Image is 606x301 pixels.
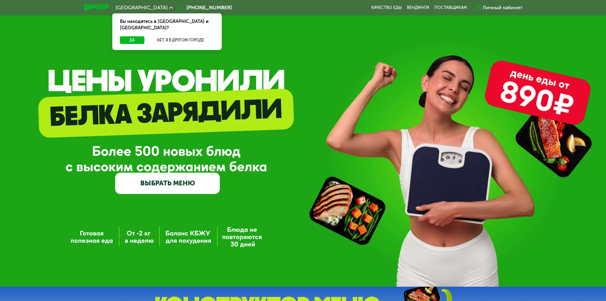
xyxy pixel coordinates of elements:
[112,13,222,36] div: Вы находитесь в [GEOGRAPHIC_DATA] и [GEOGRAPHIC_DATA]?
[483,4,523,11] div: Личный кабинет
[407,5,429,10] a: Вендинги
[115,173,220,194] a: ВЫБРАТЬ МЕНЮ
[115,5,168,10] span: [GEOGRAPHIC_DATA]
[371,5,402,10] a: Качество еды
[147,36,214,44] button: Нет, я в другом городе
[176,4,232,11] a: [PHONE_NUMBER]
[120,36,144,44] button: Да
[434,5,467,10] div: поставщикам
